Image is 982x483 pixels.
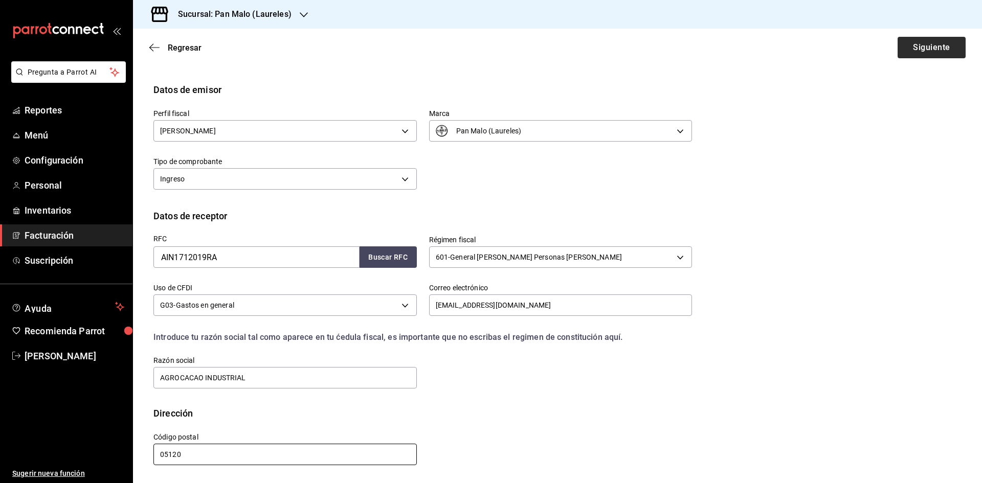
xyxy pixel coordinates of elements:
label: Razón social [153,357,417,364]
label: RFC [153,235,417,242]
label: Correo electrónico [429,284,693,291]
h3: Sucursal: Pan Malo (Laureles) [170,8,292,20]
span: Suscripción [25,254,124,267]
span: Recomienda Parrot [25,324,124,338]
span: Pan Malo (Laureles) [456,126,522,136]
button: Regresar [149,43,202,53]
div: Datos de emisor [153,83,221,97]
button: open_drawer_menu [113,27,121,35]
div: [PERSON_NAME] [153,120,417,142]
span: Regresar [168,43,202,53]
label: Uso de CFDI [153,284,417,291]
span: Ayuda [25,301,111,313]
button: Buscar RFC [360,246,417,268]
button: Pregunta a Parrot AI [11,61,126,83]
div: Introduce tu razón social tal como aparece en tu ćedula fiscal, es importante que no escribas el ... [153,331,692,343]
input: Obligatorio [153,444,417,465]
span: Menú [25,128,124,142]
div: Dirección [153,406,193,420]
label: Tipo de comprobante [153,158,417,165]
label: Código postal [153,433,417,441]
span: Reportes [25,103,124,117]
span: G03 - Gastos en general [160,300,234,310]
span: Facturación [25,228,124,242]
div: Datos de receptor [153,209,227,223]
span: Ingreso [160,174,185,184]
span: Personal [25,178,124,192]
img: PAN_MALO_sin_fondo.png [436,125,448,137]
span: 601 - General [PERSON_NAME] Personas [PERSON_NAME] [436,252,622,262]
label: Marca [429,110,693,117]
span: Inventarios [25,203,124,217]
span: [PERSON_NAME] [25,349,124,363]
label: Perfil fiscal [153,110,417,117]
span: Configuración [25,153,124,167]
span: Sugerir nueva función [12,468,124,479]
button: Siguiente [898,37,966,58]
label: Régimen fiscal [429,236,693,243]
span: Pregunta a Parrot AI [28,67,110,78]
a: Pregunta a Parrot AI [7,74,126,85]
